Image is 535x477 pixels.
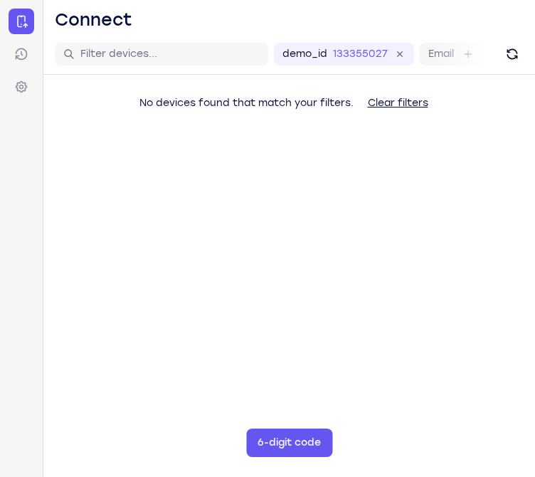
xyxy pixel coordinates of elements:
[501,43,524,65] button: Refresh
[9,41,34,67] a: Sessions
[356,89,440,117] button: Clear filters
[9,9,34,34] a: Connect
[428,47,454,61] label: Email
[282,47,327,61] label: demo_id
[55,9,132,31] h1: Connect
[246,429,332,457] button: 6-digit code
[9,74,34,100] a: Settings
[80,47,260,61] input: Filter devices...
[139,97,354,109] span: No devices found that match your filters.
